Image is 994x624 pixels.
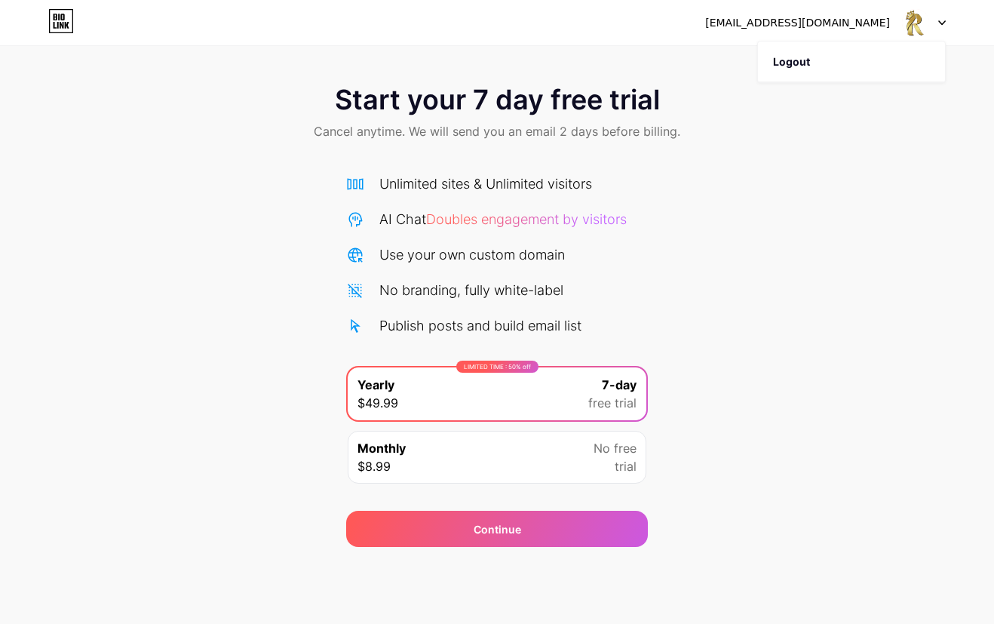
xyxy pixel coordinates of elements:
[588,394,637,412] span: free trial
[705,15,890,31] div: [EMAIL_ADDRESS][DOMAIN_NAME]
[474,521,521,537] span: Continue
[335,85,660,115] span: Start your 7 day free trial
[357,376,394,394] span: Yearly
[357,439,406,457] span: Monthly
[758,41,945,82] li: Logout
[594,439,637,457] span: No free
[379,174,592,194] div: Unlimited sites & Unlimited visitors
[901,8,930,37] img: ratu telkomsel9
[357,394,398,412] span: $49.99
[379,209,627,229] div: AI Chat
[615,457,637,475] span: trial
[456,361,538,373] div: LIMITED TIME : 50% off
[379,244,565,265] div: Use your own custom domain
[602,376,637,394] span: 7-day
[314,122,680,140] span: Cancel anytime. We will send you an email 2 days before billing.
[357,457,391,475] span: $8.99
[379,315,581,336] div: Publish posts and build email list
[426,211,627,227] span: Doubles engagement by visitors
[379,280,563,300] div: No branding, fully white-label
